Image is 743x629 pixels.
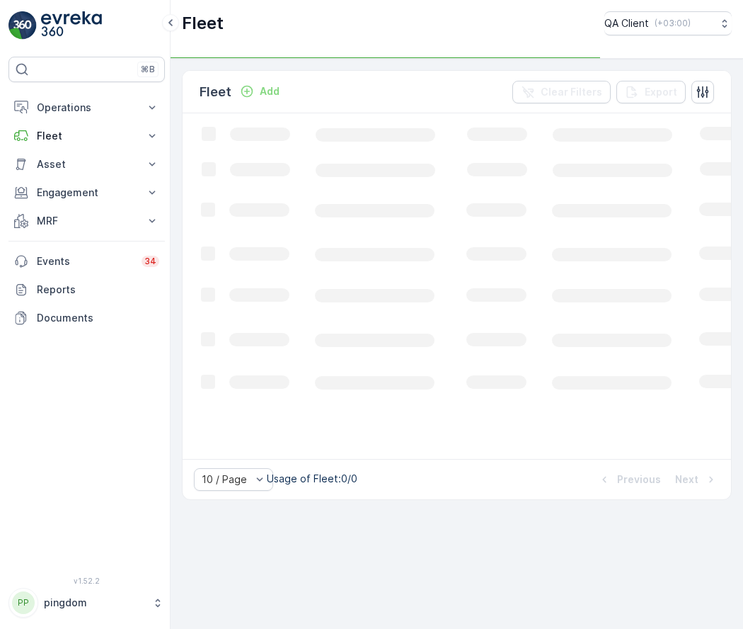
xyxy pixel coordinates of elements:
[674,471,720,488] button: Next
[541,85,602,99] p: Clear Filters
[37,129,137,143] p: Fleet
[37,101,137,115] p: Operations
[8,588,165,618] button: PPpingdom
[8,150,165,178] button: Asset
[37,311,159,325] p: Documents
[267,472,357,486] p: Usage of Fleet : 0/0
[12,591,35,614] div: PP
[200,82,231,102] p: Fleet
[260,84,280,98] p: Add
[616,81,686,103] button: Export
[8,247,165,276] a: Events34
[8,93,165,122] button: Operations
[37,186,137,200] p: Engagement
[37,214,137,228] p: MRF
[141,64,155,75] p: ⌘B
[234,83,285,100] button: Add
[41,11,102,40] img: logo_light-DOdMpM7g.png
[8,178,165,207] button: Engagement
[37,283,159,297] p: Reports
[617,472,661,487] p: Previous
[8,577,165,585] span: v 1.52.2
[8,207,165,235] button: MRF
[37,157,137,171] p: Asset
[645,85,677,99] p: Export
[655,18,691,29] p: ( +03:00 )
[37,254,133,268] p: Events
[604,11,732,35] button: QA Client(+03:00)
[596,471,662,488] button: Previous
[8,276,165,304] a: Reports
[512,81,611,103] button: Clear Filters
[604,16,649,30] p: QA Client
[8,11,37,40] img: logo
[44,596,145,610] p: pingdom
[8,304,165,332] a: Documents
[675,472,698,487] p: Next
[8,122,165,150] button: Fleet
[144,256,156,267] p: 34
[182,12,224,35] p: Fleet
